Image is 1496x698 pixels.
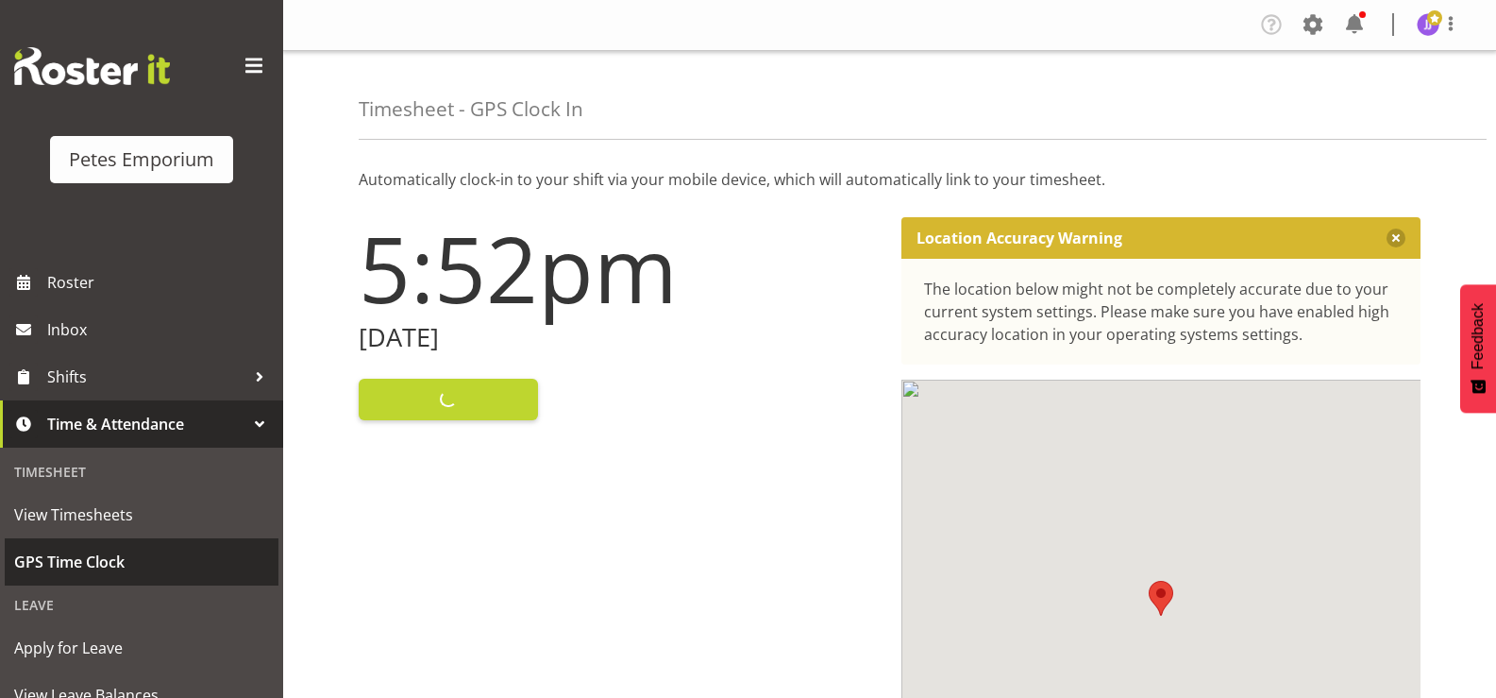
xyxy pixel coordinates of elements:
[47,410,245,438] span: Time & Attendance
[1417,13,1439,36] img: janelle-jonkers702.jpg
[1470,303,1487,369] span: Feedback
[1460,284,1496,413] button: Feedback - Show survey
[14,634,269,662] span: Apply for Leave
[924,278,1399,346] div: The location below might not be completely accurate due to your current system settings. Please m...
[359,217,879,319] h1: 5:52pm
[1387,229,1405,247] button: Close message
[5,538,278,586] a: GPS Time Clock
[5,452,278,491] div: Timesheet
[5,624,278,672] a: Apply for Leave
[5,491,278,538] a: View Timesheets
[5,586,278,624] div: Leave
[14,47,170,85] img: Rosterit website logo
[47,268,274,297] span: Roster
[916,229,1122,247] p: Location Accuracy Warning
[69,145,214,174] div: Petes Emporium
[359,323,879,352] h2: [DATE]
[14,501,269,529] span: View Timesheets
[359,98,583,120] h4: Timesheet - GPS Clock In
[14,548,269,576] span: GPS Time Clock
[47,363,245,391] span: Shifts
[47,315,274,344] span: Inbox
[359,168,1420,191] p: Automatically clock-in to your shift via your mobile device, which will automatically link to you...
